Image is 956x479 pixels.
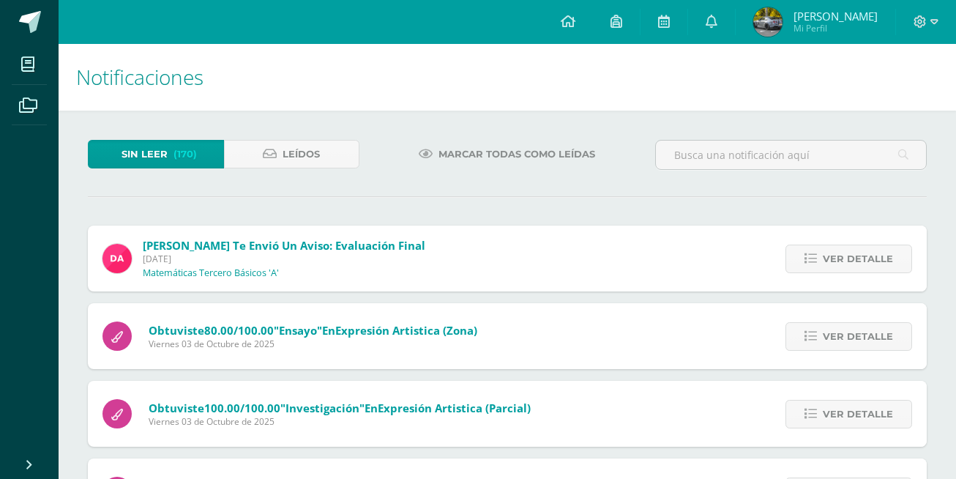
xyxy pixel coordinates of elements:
[283,141,320,168] span: Leídos
[204,323,274,338] span: 80.00/100.00
[823,245,893,272] span: Ver detalle
[753,7,783,37] img: fc84353caadfea4914385f38b906a64f.png
[102,244,132,273] img: 7fc3c4835503b9285f8a1afc2c295d5e.png
[149,401,531,415] span: Obtuviste en
[274,323,322,338] span: "Ensayo"
[149,415,531,428] span: Viernes 03 de Octubre de 2025
[143,267,279,279] p: Matemáticas Tercero Básicos 'A'
[793,22,878,34] span: Mi Perfil
[122,141,168,168] span: Sin leer
[143,253,425,265] span: [DATE]
[335,323,477,338] span: Expresión Artistica (Zona)
[76,63,203,91] span: Notificaciones
[823,401,893,428] span: Ver detalle
[378,401,531,415] span: Expresión Artistica (Parcial)
[204,401,280,415] span: 100.00/100.00
[438,141,595,168] span: Marcar todas como leídas
[224,140,360,168] a: Leídos
[149,338,477,350] span: Viernes 03 de Octubre de 2025
[656,141,926,169] input: Busca una notificación aquí
[88,140,224,168] a: Sin leer(170)
[143,238,425,253] span: [PERSON_NAME] te envió un aviso: Evaluación final
[149,323,477,338] span: Obtuviste en
[280,401,365,415] span: "Investigación"
[400,140,613,168] a: Marcar todas como leídas
[173,141,197,168] span: (170)
[823,323,893,350] span: Ver detalle
[793,9,878,23] span: [PERSON_NAME]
